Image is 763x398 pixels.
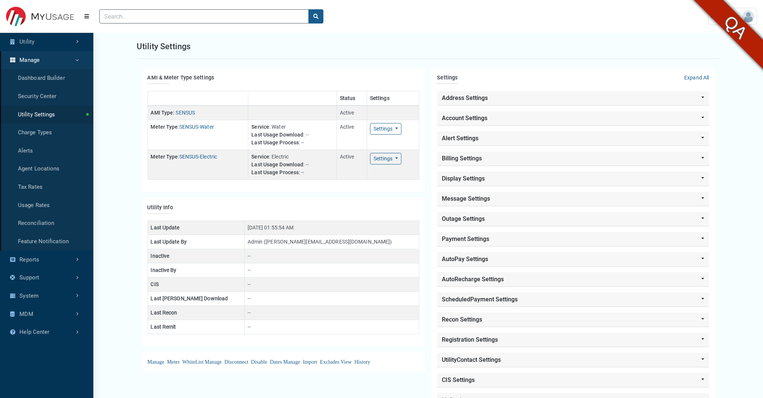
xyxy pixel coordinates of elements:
[283,359,339,364] li: Manage Import Excludes
[148,221,244,235] th: Last Update
[244,263,419,278] td: --
[6,7,74,26] img: ESITESTV3 Logo
[248,120,336,150] td: : Water : -- : --
[370,153,401,164] button: Settings
[437,353,709,367] button: UtilityContact Settings
[248,150,336,179] td: : Electric : -- : --
[437,252,709,266] button: AutoPay Settings
[437,373,709,387] button: CIS Settings
[148,74,419,82] h2: AMI & Meter Type Settings
[148,278,244,292] th: CIS
[151,124,178,130] h3: Meter Type
[244,292,419,306] td: --
[437,333,709,347] button: Registration Settings
[341,359,370,365] a: View History
[251,169,299,175] h3: Last Usage Process
[336,120,367,150] td: Active
[99,9,309,23] input: Search
[708,8,757,25] a: User Settings
[179,124,214,130] a: SENSUS-Water
[179,154,217,160] a: SENSUS-Electric
[336,106,367,120] td: Active
[437,232,709,246] button: Payment Settings
[148,150,248,179] td: :
[341,359,370,364] li: View History
[244,278,419,292] td: --
[370,123,401,135] button: Settings
[251,154,269,160] h3: Service
[336,91,367,106] th: Status
[148,306,244,320] th: Last Recon
[148,359,205,365] a: Manage Meter WhiteList
[176,110,195,116] a: SENSUS
[244,249,419,263] td: --
[437,111,709,125] button: Account Settings
[437,192,709,206] button: Message Settings
[367,91,419,106] th: Settings
[148,320,244,334] th: Last Remit
[437,91,709,105] button: Address Settings
[148,359,204,364] li: Manage Meter WhiteList
[148,263,244,278] th: Inactive By
[205,359,283,365] a: Manage Disconnect Disable Dates
[251,124,269,130] h3: Service
[148,235,244,249] th: Last Update By
[251,162,303,167] h3: Last Usage Download
[437,151,709,166] button: Billing Settings
[437,212,709,226] button: Outage Settings
[151,154,178,160] h3: Meter Type
[80,10,93,23] button: Menu
[437,172,709,186] button: Display Settings
[283,359,341,365] a: Manage Import Excludes
[148,204,419,212] h2: Utility Info
[148,292,244,306] th: Last [PERSON_NAME] Download
[711,13,742,20] span: User Settings
[251,132,303,138] h3: Last Usage Download
[205,359,282,364] li: Manage Disconnect Disable Dates
[437,131,709,145] button: Alert Settings
[137,40,191,53] h1: Utility Settings
[437,313,709,327] button: Recon Settings
[151,110,175,116] h3: AMI Type:
[148,120,248,150] td: :
[244,221,419,235] td: [DATE] 01:55:54 AM
[244,320,419,334] td: --
[148,249,244,263] th: Inactive
[308,9,323,23] button: search
[437,74,458,82] h2: Settings
[251,140,299,145] h3: Last Usage Process
[437,292,709,307] button: ScheduledPayment Settings
[685,74,709,91] a: Expand All
[244,235,419,249] td: Admin ([PERSON_NAME][EMAIL_ADDRESS][DOMAIN_NAME])
[336,150,367,179] td: Active
[437,272,709,286] button: AutoRecharge Settings
[244,306,419,320] td: --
